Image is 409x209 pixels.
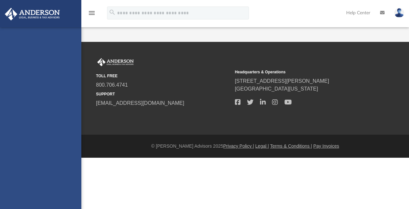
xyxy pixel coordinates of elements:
a: Pay Invoices [313,143,339,149]
small: SUPPORT [96,91,230,97]
a: menu [88,12,96,17]
a: Legal | [255,143,269,149]
a: [EMAIL_ADDRESS][DOMAIN_NAME] [96,100,184,106]
img: Anderson Advisors Platinum Portal [3,8,62,20]
small: Headquarters & Operations [235,69,369,75]
div: © [PERSON_NAME] Advisors 2025 [81,143,409,150]
a: [GEOGRAPHIC_DATA][US_STATE] [235,86,318,92]
a: 800.706.4741 [96,82,128,88]
img: Anderson Advisors Platinum Portal [96,58,135,67]
a: Terms & Conditions | [270,143,312,149]
a: Privacy Policy | [223,143,254,149]
img: User Pic [394,8,404,18]
i: search [109,9,116,16]
small: TOLL FREE [96,73,230,79]
a: [STREET_ADDRESS][PERSON_NAME] [235,78,329,84]
i: menu [88,9,96,17]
